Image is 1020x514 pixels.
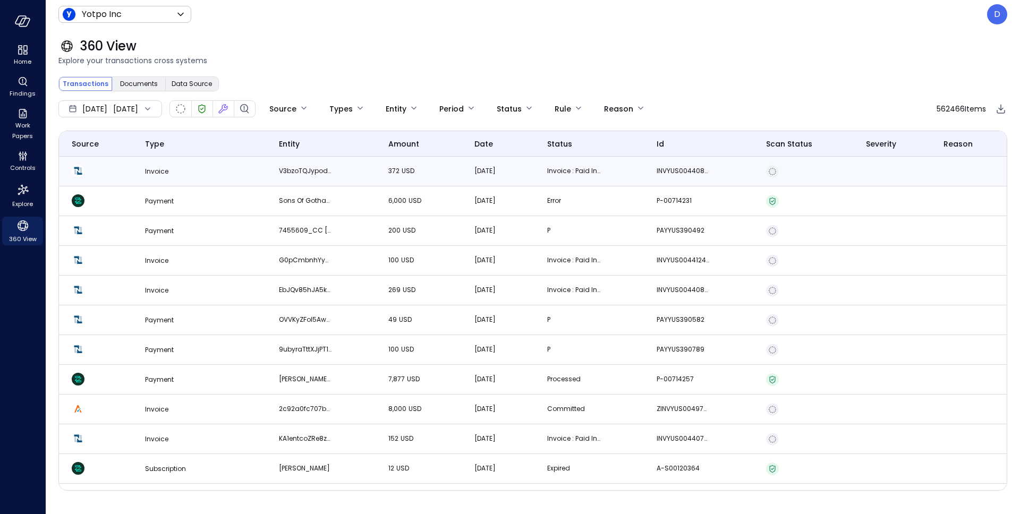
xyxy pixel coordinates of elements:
span: Home [14,56,31,67]
p: [DATE] [474,225,521,236]
span: Scan Status [766,138,812,150]
p: 100 [388,255,441,265]
p: G0pCmbnhYyuXdO7PT7GRarNRHJL57QCgrjj1d7cU_CC shortyLOVE LLC [279,255,332,265]
span: Explore [12,199,33,209]
p: P-00714257 [657,374,710,384]
span: Work Papers [6,120,39,141]
img: Netsuite [72,165,84,177]
img: Zuora [72,194,84,207]
img: Netsuite [72,254,84,267]
p: PAYYUS390492 [657,225,710,236]
span: Invoice [145,434,168,443]
p: 269 [388,285,441,295]
span: 360 View [80,38,137,55]
img: Netsuite [72,224,84,237]
span: Reason [943,138,973,150]
div: Source [269,100,296,118]
p: P [547,344,600,355]
p: Invoice : Paid In Full [547,433,600,444]
span: [DATE] [82,103,107,115]
div: Verified [766,373,779,386]
p: 9ubyraTttXJjPT1LWlRB2yTn4a55xfQznlk9r2Gv_CC Mother of Macros, LLC [279,344,332,355]
span: Invoice [145,256,168,265]
span: USD [403,285,415,294]
p: [DATE] [474,195,521,206]
span: Invoice [145,286,168,295]
span: date [474,138,493,150]
p: 12 [388,463,441,474]
img: Zuora [72,373,84,385]
p: 152 [388,433,441,444]
p: [PERSON_NAME] Little Blue House Inc. [279,374,332,384]
p: Invoice : Paid In Full [547,166,600,176]
div: Reason [604,100,633,118]
p: P [547,225,600,236]
span: USD [409,196,421,205]
div: Rule [555,100,571,118]
span: entity [279,138,300,150]
p: P [547,314,600,325]
span: Invoice [145,167,168,176]
span: Explore your transactions cross systems [58,55,1007,66]
p: [DATE] [474,285,521,295]
div: Verified [195,102,208,115]
img: Avalara [72,402,84,415]
div: Verified [766,195,779,208]
div: Fixed [217,102,229,115]
div: Not Scanned [176,104,185,114]
span: 562466 Items [937,103,986,115]
div: 360 View [2,217,43,245]
p: INVYUS00440758 [657,433,710,444]
img: Icon [63,8,75,21]
p: A-S00120364 [657,463,710,474]
p: Committed [547,404,600,414]
p: 7,877 [388,374,441,384]
p: Sons of Gotham [279,195,332,206]
div: Entity [386,100,406,118]
div: Findings [2,74,43,100]
p: [DATE] [474,255,521,265]
span: USD [402,166,414,175]
p: expired [547,463,600,474]
p: [DATE] [474,433,521,444]
img: Zuora [72,462,84,475]
span: USD [399,315,412,324]
div: Finding [238,102,251,115]
div: Controls [2,149,43,174]
p: Yotpo Inc [82,8,122,21]
span: Payment [145,196,174,205]
p: 8,000 [388,404,441,414]
span: Invoice [145,405,168,414]
div: Not Scanned [766,254,779,267]
span: Payment [145,226,174,235]
p: D [994,8,1000,21]
span: Subscription [145,464,186,473]
span: Findings [10,88,36,99]
div: Dudu [987,4,1007,24]
p: 7455609_CC [DOMAIN_NAME] [279,225,332,236]
span: USD [401,345,414,354]
span: USD [407,374,420,383]
div: Not Scanned [766,433,779,446]
p: Invoice : Paid In Full [547,255,600,265]
p: 200 [388,225,441,236]
span: Source [72,138,99,150]
p: Invoice : Paid In Full [547,285,600,295]
span: Controls [10,162,36,173]
p: KA1entcoZRe8zUX2FCqnRUmsOvtqwrSI6upNamvv_CC Smart & Sexy / Division of Ariela and Associates LLC [279,433,332,444]
div: Period [439,100,464,118]
p: 372 [388,166,441,176]
p: [DATE] [474,404,521,414]
p: INVYUS00440838 [657,285,710,295]
p: [DATE] [474,166,521,176]
span: Payment [145,345,174,354]
div: Explore [2,181,43,210]
span: status [547,138,572,150]
p: PAYYUS390582 [657,314,710,325]
div: Not Scanned [766,314,779,327]
p: oVVKyZFoI5Aws58Cxy1zYaEvlSUWPqxujCdmjIaa_SS [PERSON_NAME] [279,314,332,325]
span: 360 View [9,234,37,244]
span: USD [403,226,415,235]
span: USD [409,404,421,413]
p: [DATE] [474,463,521,474]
